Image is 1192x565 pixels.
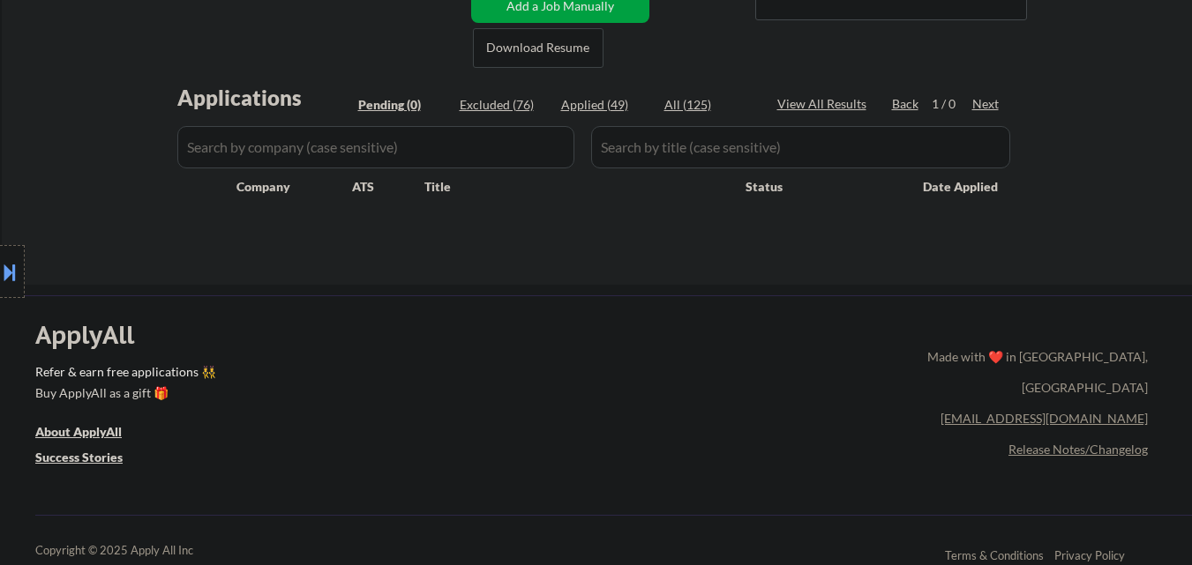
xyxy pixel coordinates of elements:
div: Date Applied [923,178,1001,196]
div: Pending (0) [358,96,446,114]
div: Made with ❤️ in [GEOGRAPHIC_DATA], [GEOGRAPHIC_DATA] [920,341,1148,403]
a: Terms & Conditions [945,548,1044,562]
a: Privacy Policy [1054,548,1125,562]
div: Back [892,95,920,113]
div: Excluded (76) [460,96,548,114]
div: Applied (49) [561,96,649,114]
div: 1 / 0 [932,95,972,113]
div: Copyright © 2025 Apply All Inc [35,542,238,560]
u: Success Stories [35,450,123,465]
div: Title [424,178,729,196]
div: Status [746,170,897,202]
button: Download Resume [473,28,603,68]
div: Next [972,95,1001,113]
a: [EMAIL_ADDRESS][DOMAIN_NAME] [941,411,1148,426]
a: Success Stories [35,449,146,471]
div: ATS [352,178,424,196]
div: Applications [177,87,352,108]
input: Search by company (case sensitive) [177,126,574,168]
input: Search by title (case sensitive) [591,126,1010,168]
div: All (125) [664,96,753,114]
div: View All Results [777,95,872,113]
a: Release Notes/Changelog [1008,442,1148,457]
